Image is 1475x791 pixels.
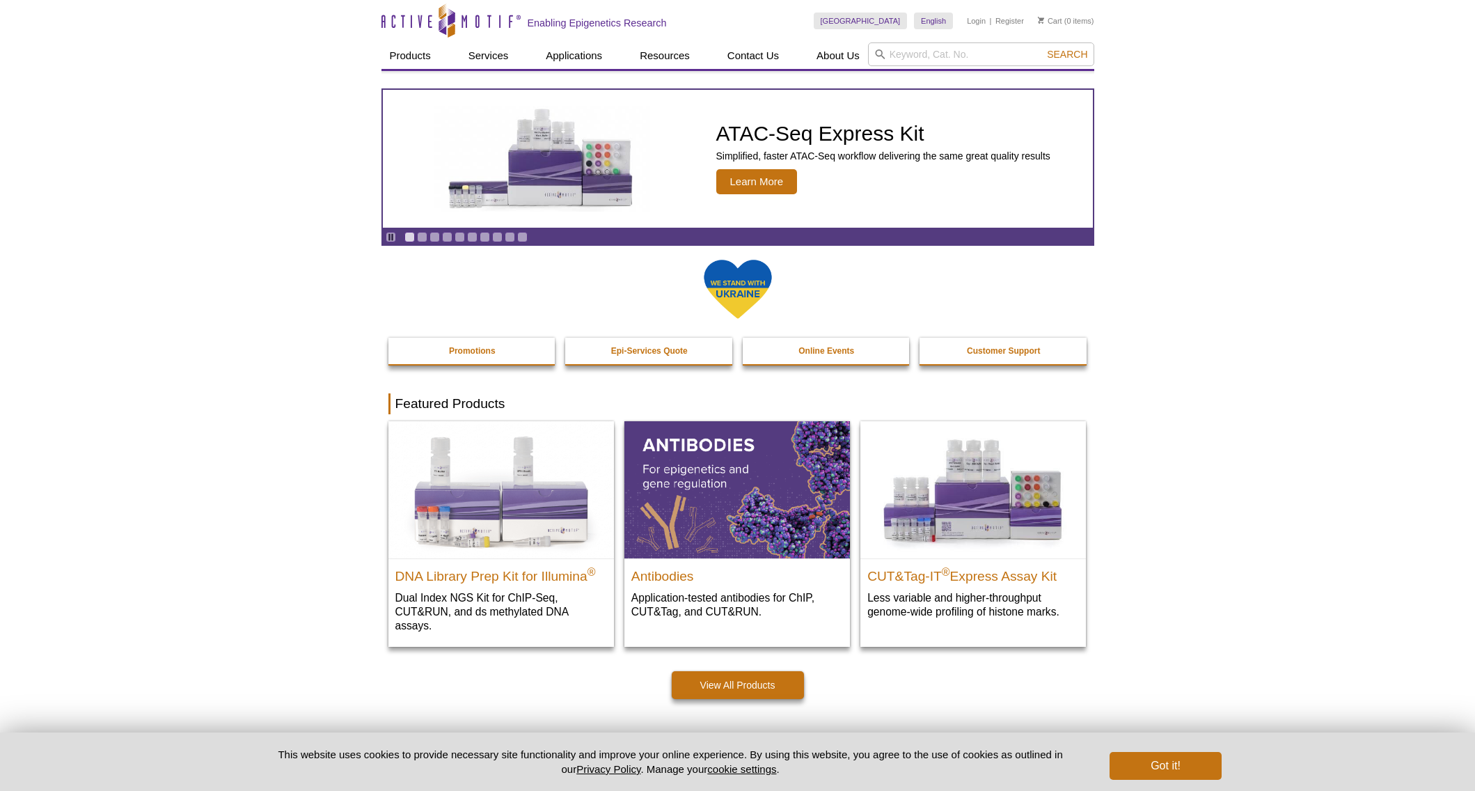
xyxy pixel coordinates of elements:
li: (0 items) [1038,13,1094,29]
a: Go to slide 5 [455,232,465,242]
a: Go to slide 1 [404,232,415,242]
h2: Antibodies [631,563,843,584]
article: ATAC-Seq Express Kit [383,90,1093,228]
button: Got it! [1110,752,1221,780]
a: Go to slide 9 [505,232,515,242]
a: Go to slide 7 [480,232,490,242]
a: ATAC-Seq Express Kit ATAC-Seq Express Kit Simplified, faster ATAC-Seq workflow delivering the sam... [383,90,1093,228]
p: This website uses cookies to provide necessary site functionality and improve your online experie... [254,747,1087,776]
h2: Enabling Epigenetics Research [528,17,667,29]
strong: Online Events [798,346,854,356]
img: CUT&Tag-IT® Express Assay Kit [860,421,1086,558]
a: Cart [1038,16,1062,26]
input: Keyword, Cat. No. [868,42,1094,66]
p: Simplified, faster ATAC-Seq workflow delivering the same great quality results [716,150,1050,162]
a: About Us [808,42,868,69]
a: English [914,13,953,29]
h2: CUT&Tag-IT Express Assay Kit [867,563,1079,584]
a: Login [967,16,986,26]
span: Search [1047,49,1087,60]
a: Go to slide 4 [442,232,452,242]
a: Services [460,42,517,69]
strong: Customer Support [967,346,1040,356]
a: Toggle autoplay [386,232,396,242]
h2: DNA Library Prep Kit for Illumina [395,563,607,584]
a: Resources [631,42,698,69]
img: All Antibodies [624,421,850,558]
img: ATAC-Seq Express Kit [427,106,657,212]
sup: ® [942,565,950,577]
button: Search [1043,48,1091,61]
a: DNA Library Prep Kit for Illumina DNA Library Prep Kit for Illumina® Dual Index NGS Kit for ChIP-... [388,421,614,646]
strong: Epi-Services Quote [611,346,688,356]
a: Products [381,42,439,69]
strong: Promotions [449,346,496,356]
p: Application-tested antibodies for ChIP, CUT&Tag, and CUT&RUN. [631,590,843,619]
a: Customer Support [920,338,1088,364]
a: Go to slide 10 [517,232,528,242]
p: Dual Index NGS Kit for ChIP-Seq, CUT&RUN, and ds methylated DNA assays. [395,590,607,633]
a: Register [995,16,1024,26]
a: Applications [537,42,610,69]
img: DNA Library Prep Kit for Illumina [388,421,614,558]
img: Your Cart [1038,17,1044,24]
sup: ® [587,565,596,577]
a: View All Products [672,671,804,699]
p: Less variable and higher-throughput genome-wide profiling of histone marks​. [867,590,1079,619]
a: Privacy Policy [576,763,640,775]
a: Go to slide 3 [429,232,440,242]
a: Go to slide 8 [492,232,503,242]
a: Go to slide 6 [467,232,478,242]
h2: ATAC-Seq Express Kit [716,123,1050,144]
a: Contact Us [719,42,787,69]
a: Promotions [388,338,557,364]
a: Epi-Services Quote [565,338,734,364]
li: | [990,13,992,29]
button: cookie settings [707,763,776,775]
a: [GEOGRAPHIC_DATA] [814,13,908,29]
span: Learn More [716,169,798,194]
a: Online Events [743,338,911,364]
a: All Antibodies Antibodies Application-tested antibodies for ChIP, CUT&Tag, and CUT&RUN. [624,421,850,632]
h2: Featured Products [388,393,1087,414]
a: CUT&Tag-IT® Express Assay Kit CUT&Tag-IT®Express Assay Kit Less variable and higher-throughput ge... [860,421,1086,632]
a: Go to slide 2 [417,232,427,242]
img: We Stand With Ukraine [703,258,773,320]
